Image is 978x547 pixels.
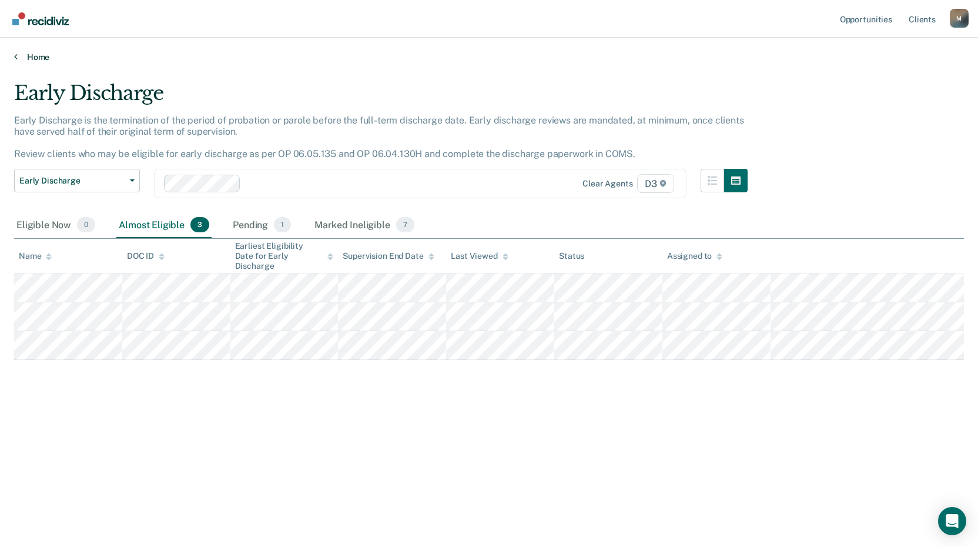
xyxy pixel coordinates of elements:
[14,81,748,115] div: Early Discharge
[14,52,964,62] a: Home
[274,217,291,232] span: 1
[12,12,69,25] img: Recidiviz
[14,115,744,160] p: Early Discharge is the termination of the period of probation or parole before the full-term disc...
[19,176,125,186] span: Early Discharge
[19,251,52,261] div: Name
[637,174,674,193] span: D3
[312,212,417,238] div: Marked Ineligible7
[451,251,508,261] div: Last Viewed
[230,212,293,238] div: Pending1
[14,212,98,238] div: Eligible Now0
[559,251,584,261] div: Status
[582,179,632,189] div: Clear agents
[77,217,95,232] span: 0
[14,169,140,192] button: Early Discharge
[667,251,722,261] div: Assigned to
[950,9,969,28] button: Profile dropdown button
[127,251,165,261] div: DOC ID
[190,217,209,232] span: 3
[950,9,969,28] div: M
[235,241,334,271] div: Earliest Eligibility Date for Early Discharge
[343,251,434,261] div: Supervision End Date
[938,507,966,535] div: Open Intercom Messenger
[396,217,414,232] span: 7
[116,212,212,238] div: Almost Eligible3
